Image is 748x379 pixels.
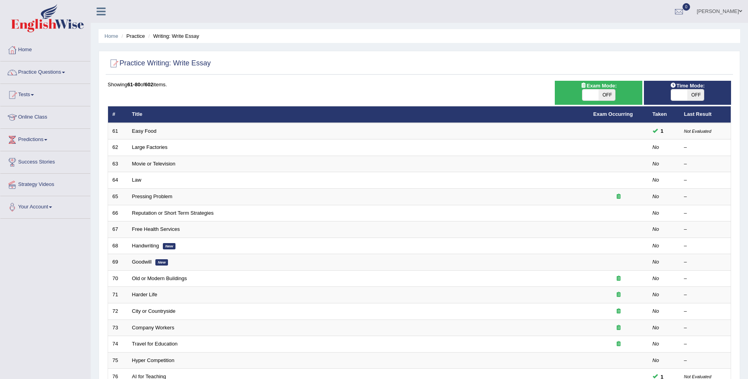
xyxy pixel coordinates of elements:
a: Pressing Problem [132,193,173,199]
td: 68 [108,238,128,254]
a: Practice Questions [0,61,90,81]
span: You can still take this question [658,127,667,135]
span: 0 [683,3,690,11]
em: No [653,243,659,249]
em: No [653,325,659,331]
div: Exam occurring question [593,308,644,315]
em: No [653,341,659,347]
em: No [653,292,659,297]
a: Reputation or Short Term Strategies [132,210,214,216]
div: Exam occurring question [593,291,644,299]
td: 72 [108,303,128,320]
em: No [653,357,659,363]
div: – [684,275,727,282]
em: No [653,275,659,281]
em: No [653,226,659,232]
em: No [653,210,659,216]
a: Handwriting [132,243,159,249]
div: – [684,340,727,348]
a: Old or Modern Buildings [132,275,187,281]
td: 74 [108,336,128,353]
em: No [653,193,659,199]
td: 64 [108,172,128,189]
a: Home [104,33,118,39]
td: 61 [108,123,128,139]
li: Writing: Write Essay [146,32,199,40]
small: Not Evaluated [684,374,711,379]
div: – [684,258,727,266]
div: – [684,176,727,184]
td: 69 [108,254,128,271]
a: Large Factories [132,144,168,150]
h2: Practice Writing: Write Essay [108,58,211,69]
div: Exam occurring question [593,193,644,201]
div: – [684,226,727,233]
a: Company Workers [132,325,174,331]
li: Practice [119,32,145,40]
b: 602 [145,82,153,87]
div: Show exams occurring in exams [555,81,642,105]
em: No [653,144,659,150]
div: Exam occurring question [593,324,644,332]
a: Travel for Education [132,341,178,347]
a: Predictions [0,129,90,149]
em: No [653,177,659,183]
td: 70 [108,270,128,287]
td: 75 [108,352,128,369]
div: – [684,242,727,250]
td: 65 [108,189,128,205]
div: – [684,357,727,364]
td: 63 [108,156,128,172]
a: Online Class [0,106,90,126]
td: 66 [108,205,128,221]
b: 61-80 [127,82,140,87]
td: 71 [108,287,128,303]
a: Hyper Competition [132,357,175,363]
div: – [684,291,727,299]
em: No [653,259,659,265]
em: No [653,308,659,314]
th: Title [128,106,589,123]
a: Home [0,39,90,59]
a: Strategy Videos [0,174,90,193]
a: Movie or Television [132,161,175,167]
div: – [684,144,727,151]
div: – [684,324,727,332]
a: Easy Food [132,128,157,134]
a: Success Stories [0,151,90,171]
a: City or Countryside [132,308,176,314]
a: Tests [0,84,90,104]
th: Last Result [680,106,731,123]
em: New [163,243,175,249]
div: – [684,308,727,315]
em: No [653,161,659,167]
div: – [684,210,727,217]
div: – [684,193,727,201]
a: Free Health Services [132,226,180,232]
div: Showing of items. [108,81,731,88]
a: Harder Life [132,292,157,297]
em: New [155,259,168,266]
td: 67 [108,221,128,238]
span: OFF [599,89,615,100]
td: 62 [108,139,128,156]
div: Exam occurring question [593,340,644,348]
td: 73 [108,320,128,336]
span: Exam Mode: [577,82,620,90]
th: Taken [648,106,680,123]
a: Your Account [0,196,90,216]
a: Exam Occurring [593,111,633,117]
a: Goodwill [132,259,152,265]
span: Time Mode: [667,82,708,90]
a: Law [132,177,142,183]
small: Not Evaluated [684,129,711,134]
div: Exam occurring question [593,275,644,282]
th: # [108,106,128,123]
span: OFF [687,89,704,100]
div: – [684,160,727,168]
